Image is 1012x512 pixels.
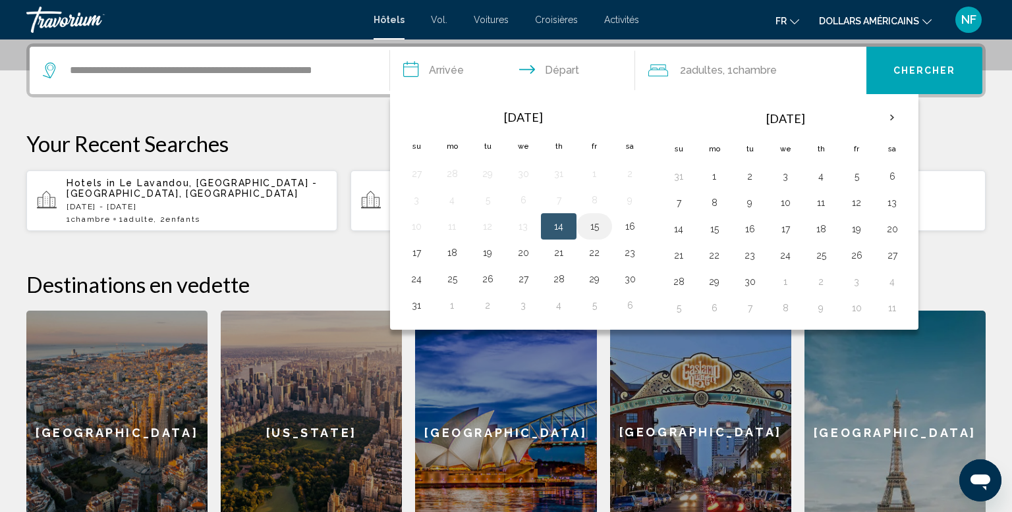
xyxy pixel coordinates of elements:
[67,178,116,188] span: Hotels in
[513,243,534,262] button: Day 20
[668,193,689,212] button: Day 7
[434,103,612,132] th: [DATE]
[668,299,689,317] button: Day 5
[882,272,903,291] button: Day 4
[635,47,867,94] button: Travelers: 2 adults, 0 children
[874,103,910,133] button: Next month
[406,296,427,315] button: Day 31
[739,220,760,238] button: Day 16
[619,243,640,262] button: Day 23
[474,14,509,25] a: Voitures
[374,14,405,25] a: Hôtels
[548,165,569,183] button: Day 31
[71,215,111,224] span: Chambre
[26,170,337,232] button: Hotels in Le Lavandou, [GEOGRAPHIC_DATA] - [GEOGRAPHIC_DATA], [GEOGRAPHIC_DATA][DATE] - [DATE]1Ch...
[810,272,831,291] button: Day 2
[680,61,723,80] span: 2
[548,191,569,209] button: Day 7
[619,296,640,315] button: Day 6
[513,270,534,288] button: Day 27
[26,7,360,33] a: Travorium
[477,191,498,209] button: Day 5
[406,191,427,209] button: Day 3
[882,220,903,238] button: Day 20
[733,64,777,76] span: Chambre
[775,167,796,186] button: Day 3
[441,296,463,315] button: Day 1
[119,215,154,224] span: 1
[846,193,867,212] button: Day 12
[819,16,919,26] font: dollars américains
[165,215,200,224] span: Enfants
[441,191,463,209] button: Day 4
[584,243,605,262] button: Day 22
[775,220,796,238] button: Day 17
[584,296,605,315] button: Day 5
[351,170,661,232] button: Hotels in Le Lavandou, [GEOGRAPHIC_DATA] - [GEOGRAPHIC_DATA], [GEOGRAPHIC_DATA][DATE] - [DATE]1Ch...
[584,165,605,183] button: Day 1
[775,272,796,291] button: Day 1
[810,246,831,265] button: Day 25
[704,299,725,317] button: Day 6
[704,220,725,238] button: Day 15
[477,243,498,262] button: Day 19
[124,215,154,224] span: Adulte
[477,165,498,183] button: Day 29
[619,191,640,209] button: Day 9
[810,220,831,238] button: Day 18
[619,165,640,183] button: Day 2
[846,246,867,265] button: Day 26
[704,272,725,291] button: Day 29
[431,14,447,25] a: Vol.
[893,66,956,76] span: Chercher
[406,165,427,183] button: Day 27
[548,217,569,236] button: Day 14
[548,243,569,262] button: Day 21
[775,193,796,212] button: Day 10
[154,215,200,224] span: , 2
[513,191,534,209] button: Day 6
[704,167,725,186] button: Day 1
[882,299,903,317] button: Day 11
[961,13,976,26] font: NF
[513,165,534,183] button: Day 30
[810,167,831,186] button: Day 4
[477,270,498,288] button: Day 26
[775,246,796,265] button: Day 24
[67,202,327,211] p: [DATE] - [DATE]
[477,296,498,315] button: Day 2
[739,167,760,186] button: Day 2
[441,165,463,183] button: Day 28
[619,217,640,236] button: Day 16
[406,217,427,236] button: Day 10
[406,243,427,262] button: Day 17
[739,272,760,291] button: Day 30
[441,270,463,288] button: Day 25
[696,103,874,134] th: [DATE]
[26,271,986,297] h2: Destinations en vedette
[846,299,867,317] button: Day 10
[584,217,605,236] button: Day 15
[739,246,760,265] button: Day 23
[67,178,318,199] span: Le Lavandou, [GEOGRAPHIC_DATA] - [GEOGRAPHIC_DATA], [GEOGRAPHIC_DATA]
[739,193,760,212] button: Day 9
[441,217,463,236] button: Day 11
[584,191,605,209] button: Day 8
[668,272,689,291] button: Day 28
[513,217,534,236] button: Day 13
[477,217,498,236] button: Day 12
[882,246,903,265] button: Day 27
[739,299,760,317] button: Day 7
[535,14,578,25] font: Croisières
[668,167,689,186] button: Day 31
[846,167,867,186] button: Day 5
[668,220,689,238] button: Day 14
[548,270,569,288] button: Day 28
[390,47,635,94] button: Check in and out dates
[775,11,799,30] button: Changer de langue
[26,130,986,157] p: Your Recent Searches
[584,270,605,288] button: Day 29
[846,272,867,291] button: Day 3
